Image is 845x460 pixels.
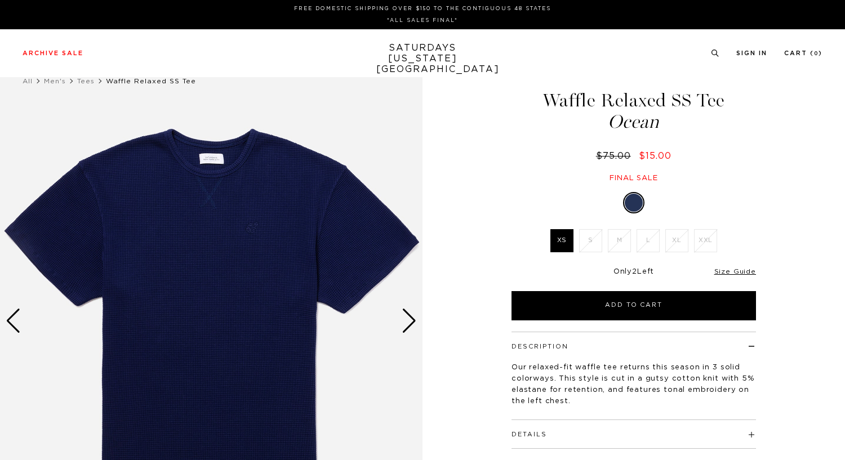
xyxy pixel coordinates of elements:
p: FREE DOMESTIC SHIPPING OVER $150 TO THE CONTIGUOUS 48 STATES [27,5,818,13]
div: Previous slide [6,309,21,333]
div: Only Left [512,267,756,277]
span: 2 [632,268,637,275]
a: Cart (0) [784,50,822,56]
button: Description [512,343,568,350]
div: Next slide [402,309,417,333]
a: SATURDAYS[US_STATE][GEOGRAPHIC_DATA] [376,43,469,75]
p: *ALL SALES FINAL* [27,16,818,25]
a: All [23,78,33,84]
div: Final sale [510,173,758,183]
span: Waffle Relaxed SS Tee [106,78,196,84]
small: 0 [814,51,819,56]
a: Tees [77,78,95,84]
span: Ocean [510,113,758,131]
a: Men's [44,78,66,84]
h1: Waffle Relaxed SS Tee [510,91,758,131]
a: Size Guide [714,268,756,275]
p: Our relaxed-fit waffle tee returns this season in 3 solid colorways. This style is cut in a gutsy... [512,362,756,407]
button: Details [512,431,547,437]
a: Sign In [736,50,767,56]
a: Archive Sale [23,50,83,56]
del: $75.00 [596,151,635,160]
span: $15.00 [639,151,671,160]
button: Add to Cart [512,291,756,320]
label: XS [550,229,573,252]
